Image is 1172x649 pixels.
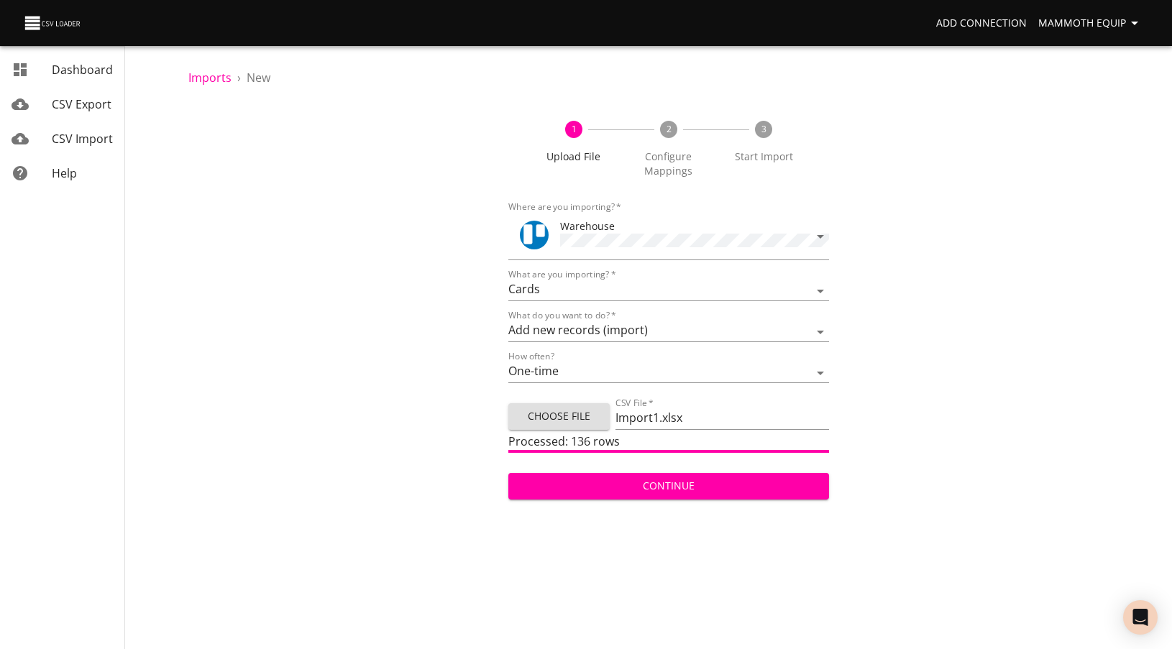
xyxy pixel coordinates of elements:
div: Tool [520,221,549,249]
span: CSV Export [52,96,111,112]
text: 3 [761,123,766,135]
li: › [237,69,241,86]
div: Open Intercom Messenger [1123,600,1158,635]
label: CSV File [615,399,654,408]
span: Processed: 136 rows [508,433,620,449]
button: Choose File [508,403,609,430]
text: 2 [666,123,671,135]
span: Mammoth Equip [1038,14,1143,32]
label: What do you want to do? [508,311,616,320]
img: Trello [520,221,549,249]
span: New [247,70,270,86]
a: Imports [188,70,232,86]
label: Where are you importing? [508,203,621,211]
button: Mammoth Equip [1033,10,1149,37]
span: Continue [520,477,817,495]
text: 1 [571,123,576,135]
div: ToolWarehouse [508,213,828,260]
button: Continue [508,473,828,500]
span: Warehouse [560,219,615,233]
span: Upload File [531,149,615,164]
label: How often? [508,352,554,361]
img: CSV Loader [23,13,83,33]
span: Help [52,165,77,181]
span: Configure Mappings [627,149,710,178]
span: CSV Import [52,131,113,147]
span: Dashboard [52,62,113,78]
span: Choose File [520,408,598,425]
span: Add Connection [936,14,1027,32]
a: Add Connection [930,10,1033,37]
label: What are you importing? [508,270,615,279]
span: Start Import [722,149,805,164]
